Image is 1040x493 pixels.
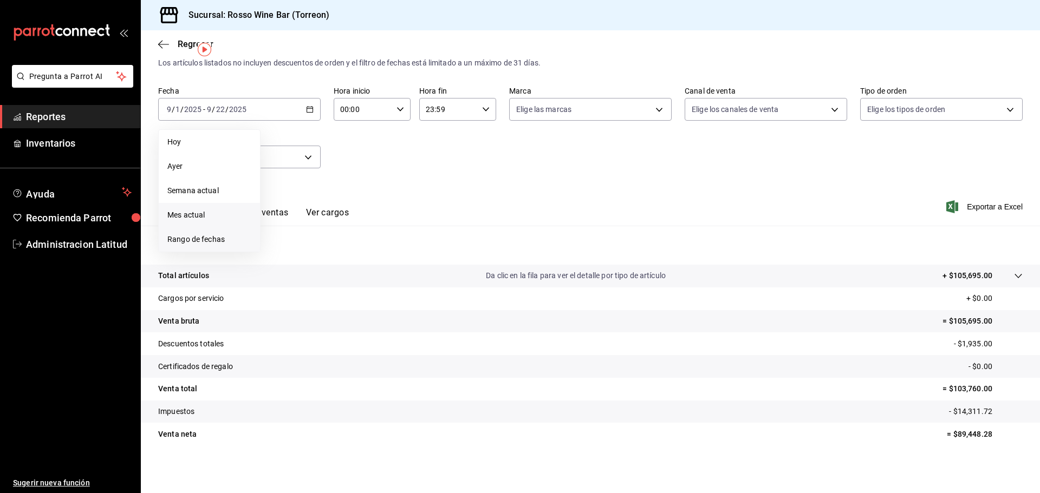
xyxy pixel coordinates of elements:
input: -- [206,105,212,114]
span: Mes actual [167,209,251,221]
button: Pregunta a Parrot AI [12,65,133,88]
span: Rango de fechas [167,234,251,245]
p: Certificados de regalo [158,361,233,372]
img: Tooltip marker [198,43,211,56]
p: + $0.00 [966,293,1023,304]
p: - $14,311.72 [949,406,1023,417]
p: Impuestos [158,406,194,417]
div: navigation tabs [175,207,349,226]
span: Administracion Latitud [26,237,132,252]
input: -- [175,105,180,114]
span: Elige los tipos de orden [867,104,945,115]
button: Regresar [158,39,213,49]
p: Total artículos [158,270,209,281]
input: ---- [184,105,202,114]
span: - [203,105,205,114]
span: Regresar [178,39,213,49]
p: = $103,760.00 [942,383,1023,395]
span: / [225,105,229,114]
span: Semana actual [167,185,251,196]
p: Descuentos totales [158,338,224,350]
p: - $0.00 [968,361,1023,372]
label: Marca [509,87,672,95]
span: / [180,105,184,114]
span: Hoy [167,136,251,148]
p: = $89,448.28 [947,429,1023,440]
p: - $1,935.00 [954,338,1023,350]
span: Recomienda Parrot [26,211,132,225]
label: Canal de venta [685,87,847,95]
input: -- [216,105,225,114]
p: Da clic en la fila para ver el detalle por tipo de artículo [486,270,666,281]
p: Venta total [158,383,197,395]
p: Cargos por servicio [158,293,224,304]
span: Ayuda [26,186,118,199]
span: Elige las marcas [516,104,571,115]
p: Venta bruta [158,315,199,327]
label: Hora fin [419,87,496,95]
button: Ver cargos [306,207,349,226]
p: + $105,695.00 [942,270,992,281]
span: Sugerir nueva función [13,477,132,489]
input: -- [166,105,172,114]
button: open_drawer_menu [119,28,128,37]
span: Pregunta a Parrot AI [29,71,116,82]
a: Pregunta a Parrot AI [8,78,133,90]
span: Inventarios [26,136,132,150]
button: Ver ventas [246,207,289,226]
span: Elige los canales de venta [692,104,778,115]
span: Reportes [26,109,132,124]
label: Fecha [158,87,321,95]
p: = $105,695.00 [942,315,1023,327]
h3: Sucursal: Rosso Wine Bar (Torreon) [180,9,329,22]
input: ---- [229,105,247,114]
label: Hora inicio [334,87,411,95]
label: Tipo de orden [860,87,1023,95]
span: / [172,105,175,114]
p: Venta neta [158,429,197,440]
p: Resumen [158,239,1023,252]
span: Ayer [167,161,251,172]
span: / [212,105,215,114]
div: Los artículos listados no incluyen descuentos de orden y el filtro de fechas está limitado a un m... [158,57,1023,69]
button: Exportar a Excel [948,200,1023,213]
